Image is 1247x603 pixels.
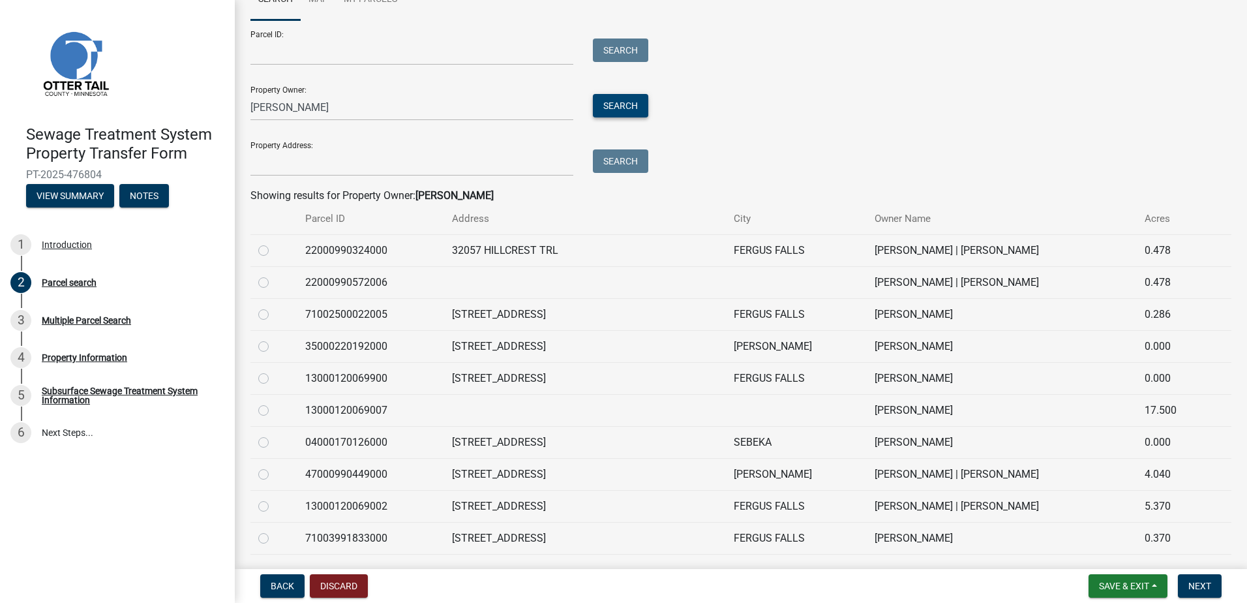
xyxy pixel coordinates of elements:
td: 47000990449000 [297,458,444,490]
th: Address [444,204,726,234]
td: [PERSON_NAME] [867,362,1137,394]
td: 04000170126000 [297,426,444,458]
td: 0.000 [1137,426,1208,458]
td: FERGUS FALLS [726,298,867,330]
td: 22000990324000 [297,234,444,266]
td: [STREET_ADDRESS] [444,362,726,394]
div: 5 [10,385,31,406]
span: PT-2025-476804 [26,168,209,181]
div: Parcel search [42,278,97,287]
td: SEBEKA [726,426,867,458]
h4: Sewage Treatment System Property Transfer Form [26,125,224,163]
button: Search [593,39,648,62]
td: [PERSON_NAME] [867,330,1137,362]
td: FERGUS FALLS [726,362,867,394]
td: 13000120069007 [297,394,444,426]
div: Multiple Parcel Search [42,316,131,325]
th: Parcel ID [297,204,444,234]
td: 71003991833000 [297,522,444,554]
td: 0.000 [1137,362,1208,394]
td: FERGUS FALLS [726,522,867,554]
wm-modal-confirm: Notes [119,191,169,202]
td: [STREET_ADDRESS] [444,458,726,490]
td: [PERSON_NAME] | [PERSON_NAME] [867,490,1137,522]
td: 0.478 [1137,234,1208,266]
div: Subsurface Sewage Treatment System Information [42,386,214,405]
div: 2 [10,272,31,293]
div: 1 [10,234,31,255]
td: 71002500022005 [297,298,444,330]
td: [PERSON_NAME] [726,330,867,362]
td: [PERSON_NAME] | [PERSON_NAME] [867,458,1137,490]
td: 22000990338003 [297,554,444,586]
td: [STREET_ADDRESS] [444,522,726,554]
td: [PERSON_NAME] [867,394,1137,426]
td: 35000220192000 [297,330,444,362]
button: Next [1178,574,1222,598]
td: [PERSON_NAME] [867,298,1137,330]
td: 0.478 [1137,266,1208,298]
div: 4 [10,347,31,368]
button: Discard [310,574,368,598]
td: FERGUS FALLS [726,490,867,522]
td: [PERSON_NAME] [867,522,1137,554]
div: Showing results for Property Owner: [250,188,1231,204]
td: [PERSON_NAME] | [PERSON_NAME] [867,266,1137,298]
td: [PERSON_NAME] [867,426,1137,458]
td: 13000120069002 [297,490,444,522]
button: Save & Exit [1089,574,1167,598]
button: Search [593,94,648,117]
td: [STREET_ADDRESS] [444,298,726,330]
td: 17.500 [1137,394,1208,426]
div: Property Information [42,353,127,362]
td: [PERSON_NAME] | [PERSON_NAME] [867,554,1137,586]
span: Save & Exit [1099,581,1149,591]
td: 0.678 [1137,554,1208,586]
th: Owner Name [867,204,1137,234]
div: 6 [10,422,31,443]
td: [STREET_ADDRESS] [444,330,726,362]
div: 3 [10,310,31,331]
td: [PERSON_NAME] | [PERSON_NAME] [867,234,1137,266]
td: [PERSON_NAME] [726,458,867,490]
td: 0.000 [1137,330,1208,362]
wm-modal-confirm: Summary [26,191,114,202]
span: Back [271,581,294,591]
td: 13000120069900 [297,362,444,394]
td: 22000990572006 [297,266,444,298]
td: 4.040 [1137,458,1208,490]
div: Introduction [42,240,92,249]
th: City [726,204,867,234]
button: Search [593,149,648,173]
span: Next [1188,581,1211,591]
td: 0.286 [1137,298,1208,330]
td: 32057 HILLCREST TRL [444,234,726,266]
button: Notes [119,184,169,208]
td: 5.370 [1137,490,1208,522]
button: View Summary [26,184,114,208]
td: 0.370 [1137,522,1208,554]
td: FERGUS FALLS [726,234,867,266]
th: Acres [1137,204,1208,234]
img: Otter Tail County, Minnesota [26,14,124,112]
td: [STREET_ADDRESS] [444,490,726,522]
td: [STREET_ADDRESS] [444,426,726,458]
strong: [PERSON_NAME] [415,189,494,202]
button: Back [260,574,305,598]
